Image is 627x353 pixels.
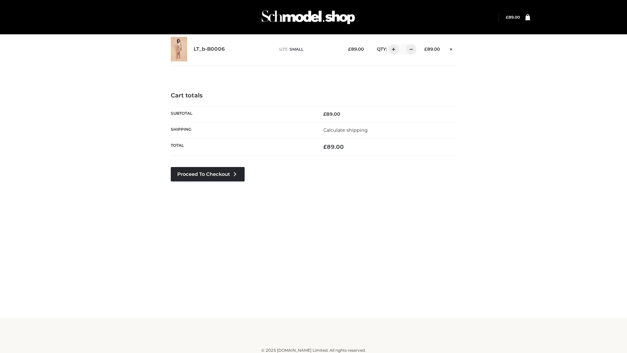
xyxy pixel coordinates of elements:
span: £ [348,46,351,52]
a: LT_b-B0006 [194,46,225,52]
th: Subtotal [171,106,313,122]
span: £ [323,143,327,150]
a: £89.00 [506,15,520,20]
bdi: 89.00 [348,46,364,52]
img: Schmodel Admin 964 [259,4,357,30]
span: £ [424,46,427,52]
div: QTY: [370,44,414,55]
span: £ [506,15,508,20]
span: £ [323,111,326,117]
bdi: 89.00 [323,111,340,117]
a: Calculate shipping [323,127,368,133]
bdi: 89.00 [323,143,344,150]
span: SMALL [290,47,303,52]
h4: Cart totals [171,92,456,99]
bdi: 89.00 [506,15,520,20]
a: Remove this item [446,44,456,53]
th: Shipping [171,122,313,138]
p: size : [279,46,338,52]
bdi: 89.00 [424,46,440,52]
a: Proceed to Checkout [171,167,245,181]
th: Total [171,138,313,156]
